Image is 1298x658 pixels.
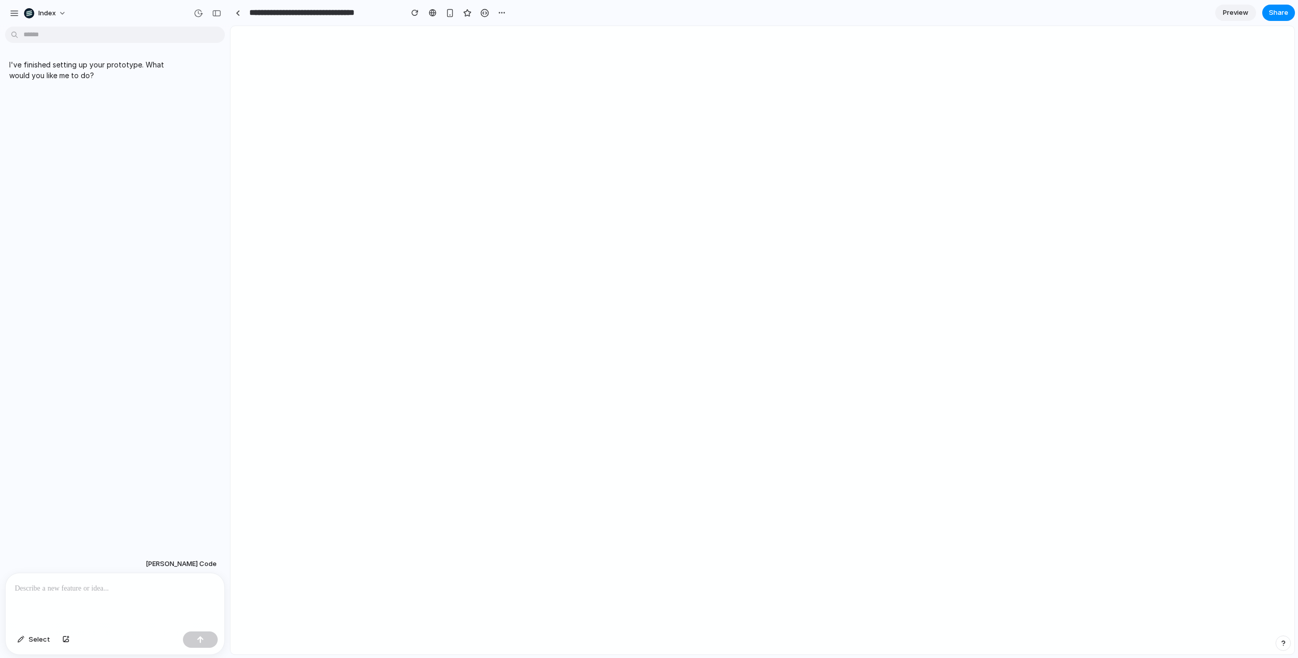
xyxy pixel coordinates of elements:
[1215,5,1256,21] a: Preview
[20,5,72,21] button: Index
[1262,5,1295,21] button: Share
[1269,8,1288,18] span: Share
[9,59,180,81] p: I've finished setting up your prototype. What would you like me to do?
[12,631,55,648] button: Select
[146,559,217,569] span: [PERSON_NAME] Code
[38,8,56,18] span: Index
[1223,8,1248,18] span: Preview
[29,635,50,645] span: Select
[143,555,220,573] button: [PERSON_NAME] Code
